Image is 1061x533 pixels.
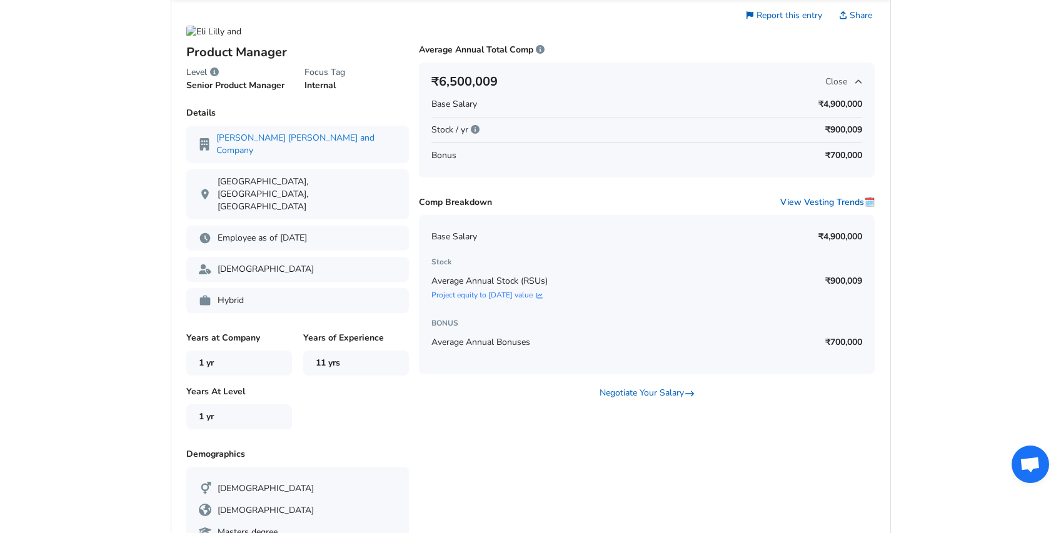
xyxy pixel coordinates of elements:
[825,149,862,162] p: ₹700,000
[186,332,292,376] p: Years at Company
[431,98,477,111] span: Base Salary
[186,79,284,92] p: Senior Product Manager
[210,66,219,79] span: Levels are a company's method of standardizing employee's scope of assumed ability, responsibilit...
[1012,446,1049,483] div: Open chat
[199,232,397,244] p: Employee as of [DATE]
[199,482,397,495] div: [DEMOGRAPHIC_DATA]
[199,176,397,213] p: [GEOGRAPHIC_DATA], [GEOGRAPHIC_DATA], [GEOGRAPHIC_DATA]
[825,336,862,349] p: ₹700,000
[419,196,492,209] p: Comp Breakdown
[186,386,292,429] p: Years At Level
[850,9,872,22] span: Share
[199,504,397,517] div: [DEMOGRAPHIC_DATA]
[431,72,498,92] h6: ₹6,500,009
[199,294,397,307] p: Hybrid
[419,44,545,56] p: Average Annual Total Comp
[536,44,545,56] span: We calculate your average annual total compensation by adding your base salary to the average of ...
[600,387,694,399] a: Negotiate Your Salary
[199,357,214,369] span: 1 yr
[216,132,396,157] a: [PERSON_NAME] [PERSON_NAME] and Company
[431,256,862,269] h6: Stock
[818,98,862,111] p: ₹4,900,000
[825,76,862,88] span: Close
[825,275,862,287] p: ₹900,009
[757,9,822,21] span: Report this entry
[431,290,548,301] a: Project equity to [DATE] value
[304,66,345,79] h6: Focus Tag
[431,275,548,287] span: Average Annual Stock (RSUs)
[780,196,875,209] button: View Vesting Trends🗓️
[431,231,477,243] span: Base Salary
[186,43,410,62] p: Product Manager
[186,404,292,429] span: 1 yr
[186,107,410,119] p: Details
[431,317,862,330] h6: BONUS
[199,263,397,276] p: [DEMOGRAPHIC_DATA]
[431,336,530,349] span: Average Annual Bonuses
[304,79,345,92] p: Internal
[186,26,280,41] img: Eli Lilly and Company
[825,124,862,136] p: ₹900,009
[431,124,480,136] span: Stock / yr
[303,351,409,376] span: 11 yrs
[303,332,409,376] p: Years of Experience
[471,124,480,136] span: Represents the averaged annual stock value over the uneven vesting period
[186,66,207,79] span: Level
[186,448,410,461] p: Demographics
[818,231,862,243] p: ₹4,900,000
[431,149,456,162] span: Bonus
